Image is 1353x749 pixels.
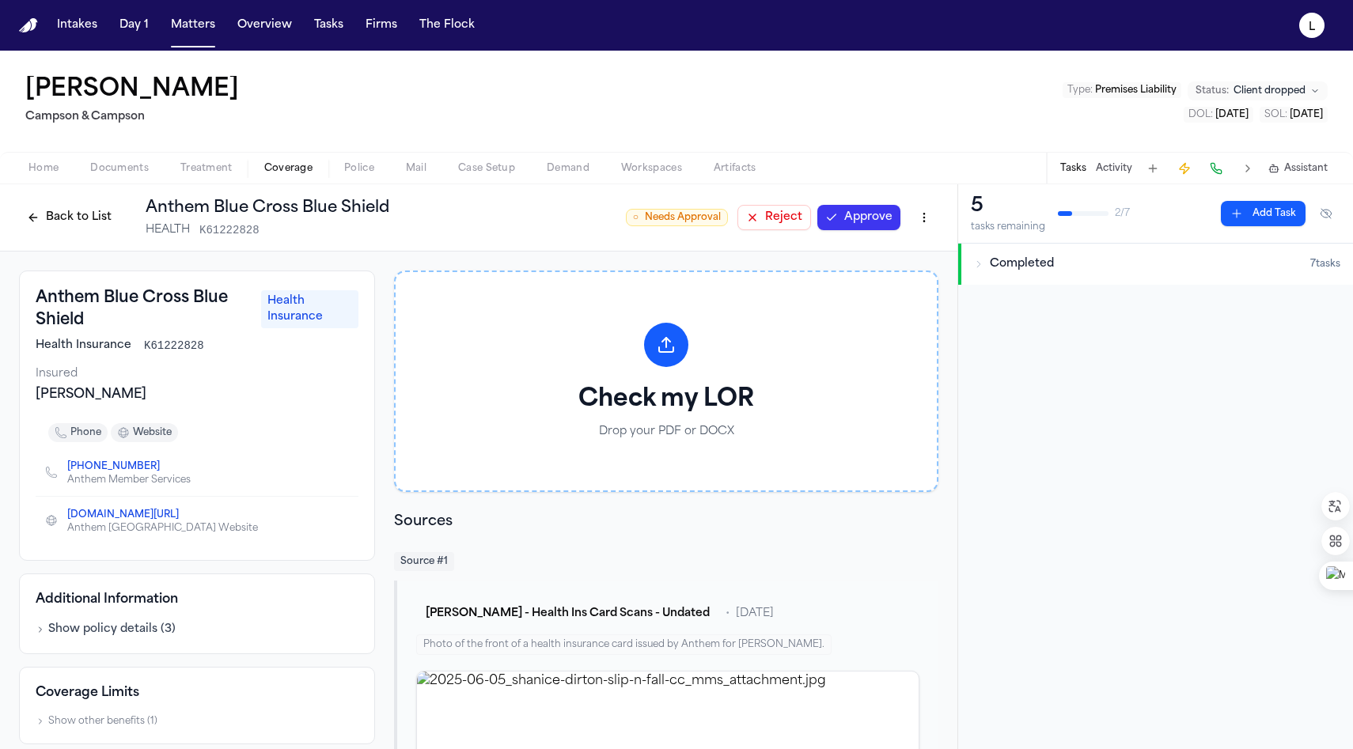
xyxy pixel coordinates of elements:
[1234,85,1306,97] span: Client dropped
[416,600,719,628] button: [PERSON_NAME] - Health Ins Card Scans - Undated
[971,194,1045,219] div: 5
[1290,110,1323,119] span: [DATE]
[1184,107,1253,123] button: Edit DOL: 2025-05-11
[458,162,515,175] span: Case Setup
[737,205,811,230] button: Reject
[261,290,358,328] span: Health Insurance
[394,552,454,571] span: Source # 1
[36,366,358,382] div: Insured
[621,162,682,175] span: Workspaces
[633,211,639,224] span: ○
[1067,85,1093,95] span: Type :
[1096,162,1132,175] button: Activity
[199,222,260,238] span: K61222828
[626,209,728,226] span: Needs Approval
[736,606,774,622] span: [DATE]
[1215,110,1249,119] span: [DATE]
[146,222,190,238] span: HEALTH
[51,11,104,40] button: Intakes
[19,205,119,230] button: Back to List
[113,11,155,40] button: Day 1
[67,460,160,473] a: [PHONE_NUMBER]
[1284,162,1328,175] span: Assistant
[1173,157,1196,180] button: Create Immediate Task
[111,423,178,442] button: website
[90,162,149,175] span: Documents
[1063,82,1181,98] button: Edit Type: Premises Liability
[19,18,38,33] img: Finch Logo
[146,197,389,219] h1: Anthem Blue Cross Blue Shield
[19,18,38,33] a: Home
[547,162,589,175] span: Demand
[133,426,172,439] span: website
[25,108,245,127] h2: Campson & Campson
[1310,258,1340,270] span: 7 task s
[36,622,176,637] button: Show policy details (3)
[1115,207,1130,220] span: 2 / 7
[1205,157,1227,180] button: Make a Call
[25,76,239,104] button: Edit matter name
[1095,85,1177,95] span: Premises Liability
[990,256,1054,272] span: Completed
[36,683,358,702] h4: Coverage Limits
[1268,162,1328,175] button: Assistant
[36,715,157,728] button: Show other benefits (1)
[67,522,258,535] div: Anthem [GEOGRAPHIC_DATA] Website
[165,11,222,40] button: Matters
[1260,107,1328,123] button: Edit SOL: 2027-05-11
[231,11,298,40] button: Overview
[1060,162,1086,175] button: Tasks
[1188,110,1213,119] span: DOL :
[36,590,358,609] h4: Additional Information
[180,162,233,175] span: Treatment
[413,11,481,40] button: The Flock
[396,386,937,414] h3: Check my LOR
[1221,201,1306,226] button: Add Task
[28,162,59,175] span: Home
[406,162,426,175] span: Mail
[67,509,179,521] a: [DOMAIN_NAME][URL]
[714,162,756,175] span: Artifacts
[70,426,101,439] span: phone
[1264,110,1287,119] span: SOL :
[726,606,730,622] span: •
[36,287,252,331] h3: Anthem Blue Cross Blue Shield
[144,338,204,354] span: K61222828
[394,511,938,533] h2: Sources
[264,162,313,175] span: Coverage
[817,205,900,230] button: Approve
[48,423,108,442] button: phone
[359,11,404,40] button: Firms
[1312,201,1340,226] button: Hide completed tasks (⌘⇧H)
[1188,81,1328,100] button: Change status from Client dropped
[308,11,350,40] button: Tasks
[36,338,131,354] span: Health Insurance
[396,424,937,440] p: Drop your PDF or DOCX
[971,221,1045,233] div: tasks remaining
[1142,157,1164,180] button: Add Task
[416,634,832,655] div: Photo of the front of a health insurance card issued by Anthem for [PERSON_NAME].
[344,162,374,175] span: Police
[36,385,358,404] div: [PERSON_NAME]
[67,474,191,486] div: Anthem Member Services
[958,244,1353,285] button: Completed7tasks
[25,76,239,104] h1: [PERSON_NAME]
[1196,85,1229,97] span: Status:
